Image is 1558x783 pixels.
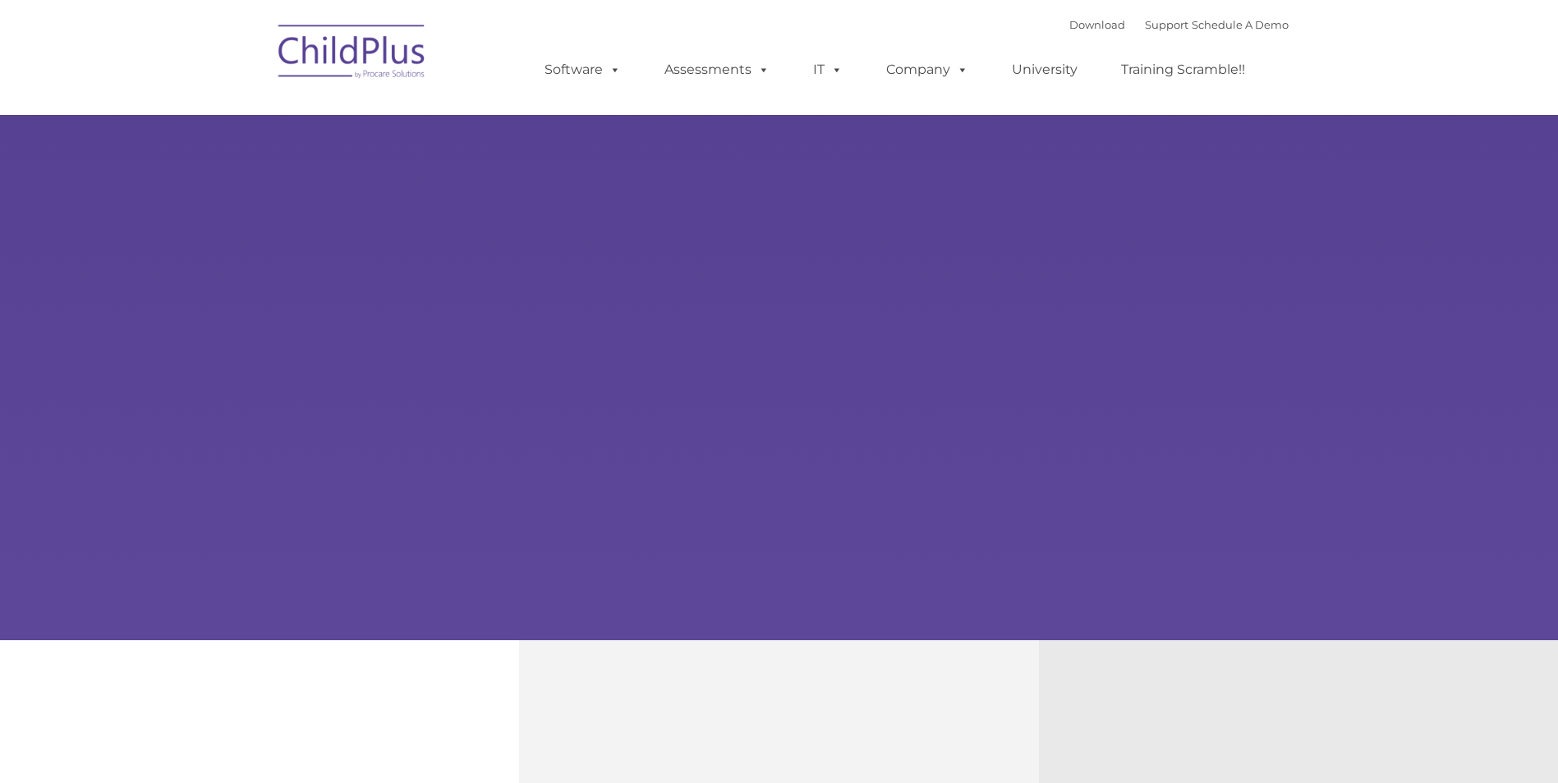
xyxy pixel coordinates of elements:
a: Support [1145,18,1188,31]
a: Company [870,53,985,86]
a: University [995,53,1094,86]
a: Schedule A Demo [1192,18,1289,31]
font: | [1069,18,1289,31]
a: IT [797,53,859,86]
a: Software [528,53,637,86]
a: Training Scramble!! [1105,53,1262,86]
img: ChildPlus by Procare Solutions [270,13,434,95]
a: Assessments [648,53,786,86]
a: Download [1069,18,1125,31]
